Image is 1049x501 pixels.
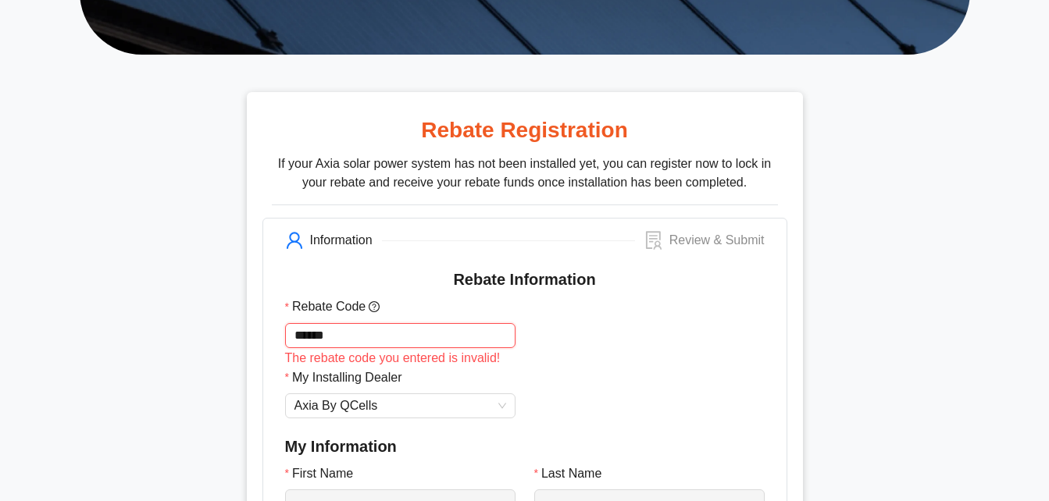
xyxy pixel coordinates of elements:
label: Last Name [534,464,613,483]
div: Information [310,231,382,250]
label: Rebate Code [285,297,394,316]
h5: My Information [285,437,765,456]
label: My Installing Dealer [285,368,413,387]
span: user [285,231,304,250]
p: If your Axia solar power system has not been installed yet, you can register now to lock in your ... [272,155,778,205]
label: First Name [285,464,365,483]
span: Axia By QCells [294,394,506,417]
div: Review & Submit [669,231,765,250]
span: solution [644,231,663,250]
h5: Rebate Information [285,270,765,289]
div: The rebate code you entered is invalid! [285,348,516,368]
span: question-circle [366,301,383,312]
h3: Rebate Registration [272,117,778,144]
